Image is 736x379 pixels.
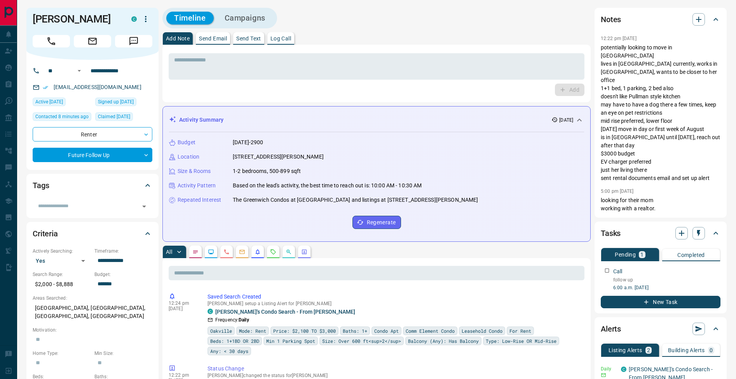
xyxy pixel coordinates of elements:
p: Call [613,267,623,276]
div: Activity Summary[DATE] [169,113,584,127]
svg: Calls [223,249,230,255]
svg: Email [601,372,606,378]
div: condos.ca [131,16,137,22]
p: Pending [615,252,636,257]
span: Min 1 Parking Spot [266,337,315,345]
p: 6:00 a.m. [DATE] [613,284,720,291]
p: The Greenwich Condos at [GEOGRAPHIC_DATA] and listings at [STREET_ADDRESS][PERSON_NAME] [233,196,478,204]
span: Any: < 30 days [210,347,248,355]
span: Type: Low-Rise OR Mid-Rise [486,337,556,345]
h2: Criteria [33,227,58,240]
p: [PERSON_NAME] changed the status for [PERSON_NAME] [208,373,581,378]
span: Beds: 1+1BD OR 2BD [210,337,259,345]
span: Balcony (Any): Has Balcony [408,337,479,345]
p: Actively Searching: [33,248,91,255]
p: 12:24 pm [169,300,196,306]
span: Contacted 8 minutes ago [35,113,89,121]
h2: Notes [601,13,621,26]
button: Open [139,201,150,212]
p: Status Change [208,365,581,373]
p: Motivation: [33,327,152,334]
button: Regenerate [352,216,401,229]
span: For Rent [509,327,531,335]
button: Open [75,66,84,75]
p: looking for their mom working with a realtor. [601,196,720,213]
p: 12:22 pm [DATE] [601,36,637,41]
div: Criteria [33,224,152,243]
div: Tasks [601,224,720,243]
div: condos.ca [621,367,626,372]
h2: Tasks [601,227,621,239]
h1: [PERSON_NAME] [33,13,120,25]
div: Sun Nov 27 2022 [95,98,152,108]
p: [PERSON_NAME] setup a Listing Alert for [PERSON_NAME] [208,301,581,306]
p: Areas Searched: [33,295,152,302]
p: Saved Search Created [208,293,581,301]
span: Price: $2,100 TO $3,000 [273,327,336,335]
div: condos.ca [208,309,213,314]
svg: Agent Actions [301,249,307,255]
p: Log Call [270,36,291,41]
strong: Daily [239,317,249,323]
div: Yes [33,255,91,267]
p: Building Alerts [668,348,705,353]
h2: Alerts [601,323,621,335]
span: Call [33,35,70,47]
p: Send Email [199,36,227,41]
p: Search Range: [33,271,91,278]
p: [DATE]-2900 [233,138,263,147]
p: Home Type: [33,350,91,357]
span: Active [DATE] [35,98,63,106]
button: Campaigns [217,12,273,24]
button: Timeline [166,12,214,24]
p: 2 [647,348,650,353]
p: 5:00 pm [DATE] [601,189,634,194]
a: [EMAIL_ADDRESS][DOMAIN_NAME] [54,84,141,90]
p: potentially looking to move in [GEOGRAPHIC_DATA] lives in [GEOGRAPHIC_DATA] currently, works in [... [601,44,720,182]
a: [PERSON_NAME]'s Condo Search - From [PERSON_NAME] [215,309,355,315]
p: Location [178,153,199,161]
div: Alerts [601,320,720,338]
svg: Email Verified [43,85,48,90]
p: Min Size: [94,350,152,357]
p: Add Note [166,36,190,41]
svg: Listing Alerts [255,249,261,255]
h2: Tags [33,179,49,192]
span: Comm Element Condo [406,327,455,335]
p: All [166,249,172,255]
p: Listing Alerts [609,348,642,353]
span: Size: Over 600 ft<sup>2</sup> [322,337,401,345]
p: $2,000 - $8,888 [33,278,91,291]
p: 0 [710,348,713,353]
svg: Lead Browsing Activity [208,249,214,255]
p: follow up [613,276,720,283]
svg: Requests [270,249,276,255]
span: Condo Apt [374,327,399,335]
p: Repeated Interest [178,196,221,204]
p: Budget: [94,271,152,278]
p: Budget [178,138,195,147]
div: Tags [33,176,152,195]
button: New Task [601,296,720,308]
p: [DATE] [169,306,196,311]
div: Fri Aug 15 2025 [33,112,91,123]
p: Send Text [236,36,261,41]
p: Daily [601,365,616,372]
p: [DATE] [559,117,573,124]
p: Activity Summary [179,116,223,124]
div: Renter [33,127,152,141]
div: Wed Aug 13 2025 [33,98,91,108]
span: Oakville [210,327,232,335]
span: Mode: Rent [239,327,266,335]
span: Claimed [DATE] [98,113,130,121]
p: 1-2 bedrooms, 500-899 sqft [233,167,301,175]
p: Size & Rooms [178,167,211,175]
p: Based on the lead's activity, the best time to reach out is: 10:00 AM - 10:30 AM [233,182,422,190]
span: Signed up [DATE] [98,98,134,106]
span: Email [74,35,111,47]
svg: Emails [239,249,245,255]
p: [STREET_ADDRESS][PERSON_NAME] [233,153,324,161]
span: Message [115,35,152,47]
div: Notes [601,10,720,29]
p: 12:22 pm [169,372,196,378]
